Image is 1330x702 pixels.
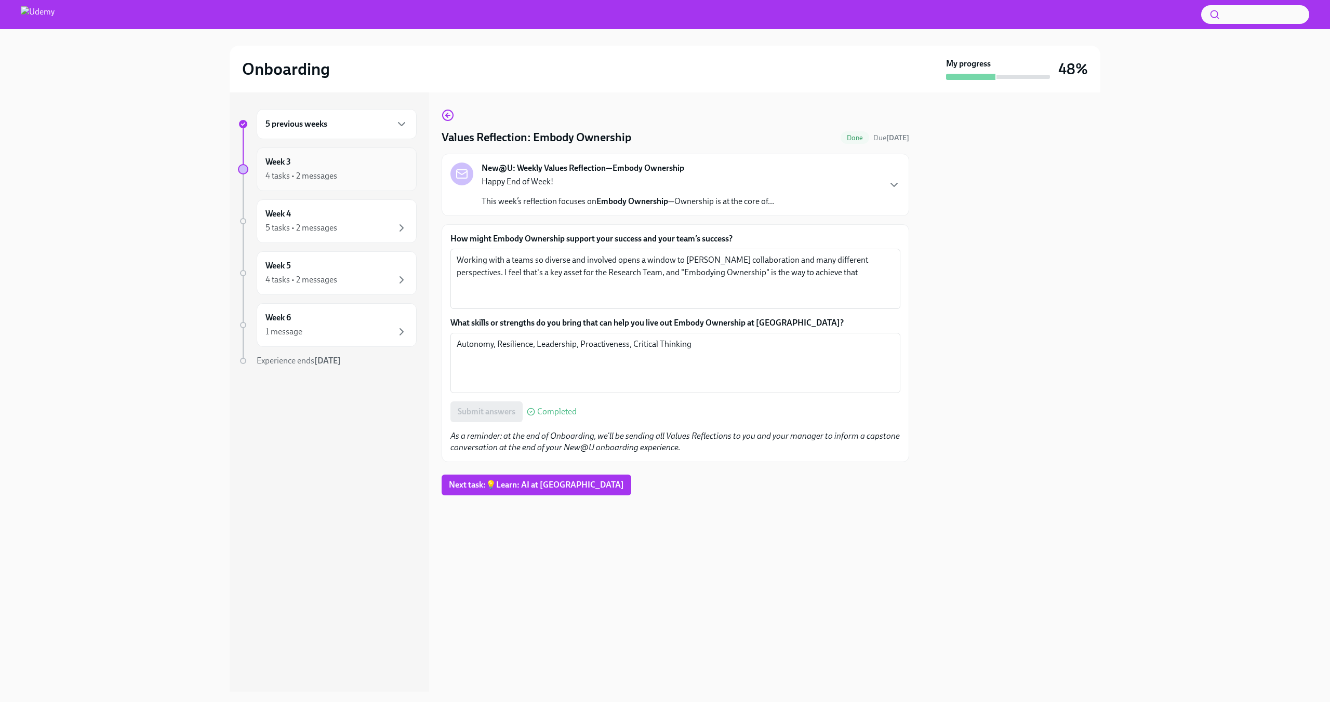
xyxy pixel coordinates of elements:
strong: New@U: Weekly Values Reflection—Embody Ownership [482,163,684,174]
p: This week’s reflection focuses on —Ownership is at the core of... [482,196,774,207]
strong: My progress [946,58,991,70]
span: Due [873,133,909,142]
span: Experience ends [257,356,341,366]
h6: Week 3 [265,156,291,168]
h2: Onboarding [242,59,330,79]
div: 4 tasks • 2 messages [265,170,337,182]
h6: 5 previous weeks [265,118,327,130]
label: What skills or strengths do you bring that can help you live out Embody Ownership at [GEOGRAPHIC_... [450,317,900,329]
strong: Embody Ownership [596,196,668,206]
div: 1 message [265,326,302,337]
span: Completed [537,408,577,416]
div: 5 tasks • 2 messages [265,222,337,234]
span: Done [841,134,869,142]
a: Week 45 tasks • 2 messages [238,199,417,243]
a: Week 54 tasks • 2 messages [238,251,417,295]
textarea: Autonomy, Resilience, Leadership, Proactiveness, Critical Thinking [457,338,894,388]
label: How might Embody Ownership support your success and your team’s success? [450,233,900,245]
h6: Week 6 [265,312,291,323]
em: As a reminder: at the end of Onboarding, we'll be sending all Values Reflections to you and your ... [450,431,900,452]
strong: [DATE] [886,133,909,142]
span: September 21st, 2025 10:00 [873,133,909,143]
p: Happy End of Week! [482,176,774,187]
span: Next task : 💡Learn: AI at [GEOGRAPHIC_DATA] [449,480,624,490]
img: Udemy [21,6,55,23]
div: 5 previous weeks [257,109,417,139]
button: Next task:💡Learn: AI at [GEOGRAPHIC_DATA] [442,475,631,495]
div: 4 tasks • 2 messages [265,274,337,286]
h4: Values Reflection: Embody Ownership [442,130,631,145]
textarea: Working with a teams so diverse and involved opens a window to [PERSON_NAME] collaboration and ma... [457,254,894,304]
strong: [DATE] [314,356,341,366]
h6: Week 4 [265,208,291,220]
a: Week 61 message [238,303,417,347]
a: Week 34 tasks • 2 messages [238,147,417,191]
h6: Week 5 [265,260,291,272]
h3: 48% [1058,60,1088,78]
